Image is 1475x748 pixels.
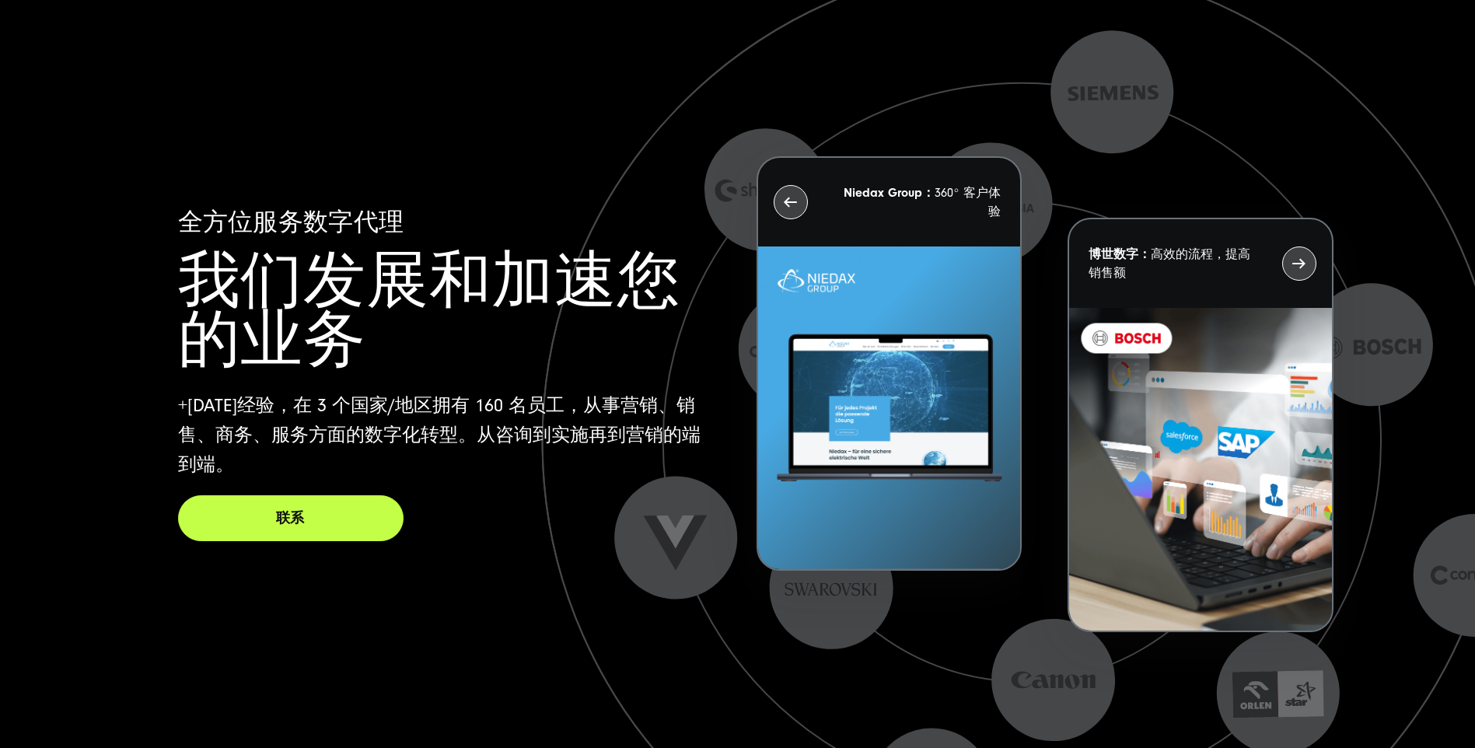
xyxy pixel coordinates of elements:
strong: Niedax Group： [844,186,935,200]
a: 联系 [178,495,404,541]
p: +[DATE]经验，在 3 个国家/地区拥有 160 名员工，从事营销、销售、商务、服务方面的数字化转型。从咨询到实施再到营销的端到端。 [178,391,719,480]
p: 360° 客户体验 [836,184,1001,221]
strong: 博世数字： [1089,247,1151,261]
p: 高效的流程，提高销售额 [1089,245,1253,282]
button: 博世数字：高效的流程，提高销售额 BOSCH - 客户项目 - 数字化转型机构 SUNZINET [1068,218,1333,632]
h1: 我们发展和加速您的业务 [178,253,719,371]
img: BOSCH - 客户项目 - 数字化转型机构 SUNZINET [1069,308,1331,631]
img: Niedax 的最后一个项目。一台打开 Niedax 网站的笔记本电脑，蓝色背景。 [758,246,1020,569]
span: 全方位服务数字代理 [178,208,404,236]
button: Niedax Group：360° 客户体验 Niedax 的最后一个项目。一台打开 Niedax 网站的笔记本电脑，蓝色背景。 [757,156,1022,571]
